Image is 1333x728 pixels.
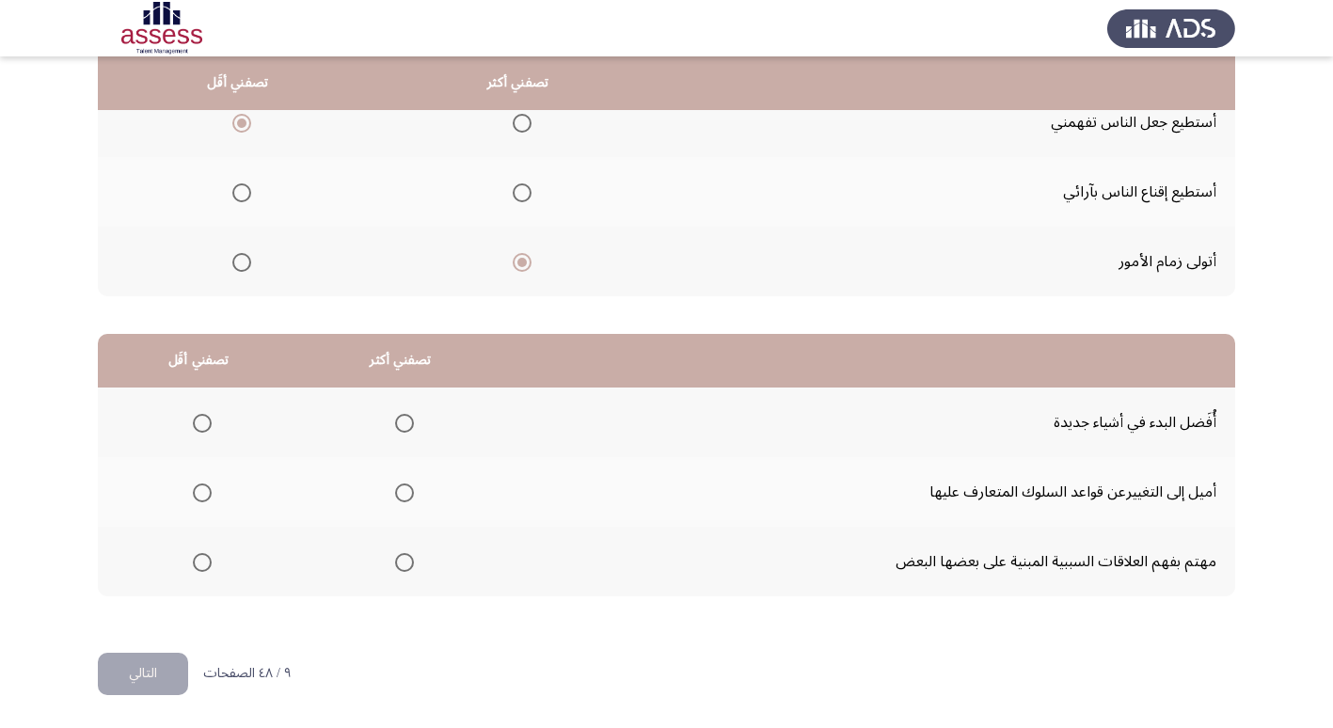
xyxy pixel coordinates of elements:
button: check the missing [98,653,188,695]
td: أُفَضل البدء في أشياء جديدة [501,388,1235,457]
td: أتولى زمام الأمور [659,227,1235,296]
th: تصفني أكثر [300,334,502,388]
td: أستطيع جعل الناس تفهمني [659,87,1235,157]
mat-radio-group: Select an option [185,406,212,438]
td: مهتم بفهم العلاقات السببية المبنية على بعضها البعض [501,527,1235,596]
td: أميل إلى التغييرعن قواعد السلوك المتعارف عليها [501,457,1235,527]
img: Assessment logo of OCM R1 ASSESS [98,2,226,55]
th: تصفني أقَل [98,56,378,110]
p: ٩ / ٤٨ الصفحات [203,666,291,682]
mat-radio-group: Select an option [225,106,251,138]
img: Assess Talent Management logo [1107,2,1235,55]
th: تصفني أكثر [378,56,659,110]
mat-radio-group: Select an option [505,176,532,208]
mat-radio-group: Select an option [388,476,414,508]
mat-radio-group: Select an option [505,106,532,138]
mat-radio-group: Select an option [225,245,251,277]
mat-radio-group: Select an option [225,176,251,208]
mat-radio-group: Select an option [505,245,532,277]
mat-radio-group: Select an option [388,406,414,438]
mat-radio-group: Select an option [185,476,212,508]
mat-radio-group: Select an option [185,546,212,578]
th: تصفني أقَل [98,334,300,388]
td: أستطيع إقناع الناس بآرائي [659,157,1235,227]
mat-radio-group: Select an option [388,546,414,578]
